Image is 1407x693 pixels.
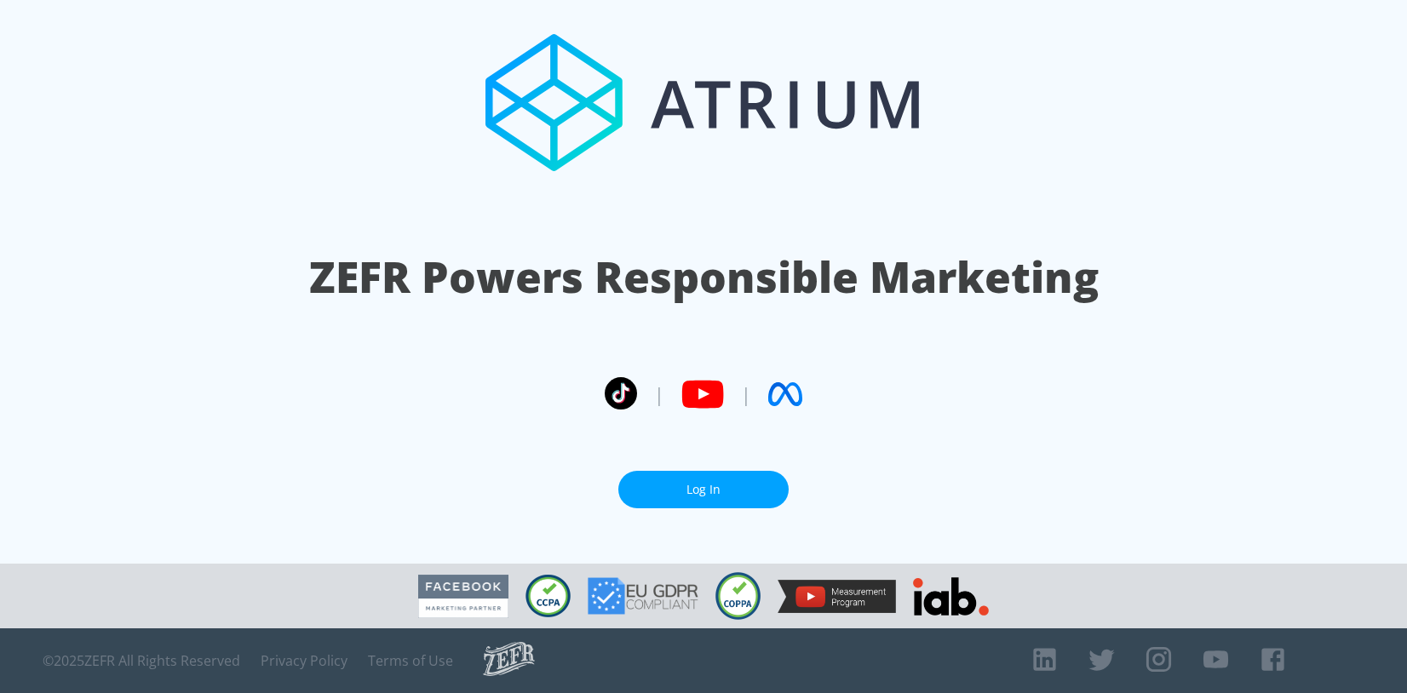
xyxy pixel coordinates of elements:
img: COPPA Compliant [715,572,761,620]
a: Terms of Use [368,652,453,669]
img: YouTube Measurement Program [778,580,896,613]
span: © 2025 ZEFR All Rights Reserved [43,652,240,669]
a: Log In [618,471,789,509]
img: GDPR Compliant [588,577,698,615]
h1: ZEFR Powers Responsible Marketing [309,248,1099,306]
a: Privacy Policy [261,652,347,669]
img: Facebook Marketing Partner [418,575,508,618]
span: | [654,381,664,407]
img: CCPA Compliant [525,575,571,617]
span: | [741,381,751,407]
img: IAB [913,577,989,616]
